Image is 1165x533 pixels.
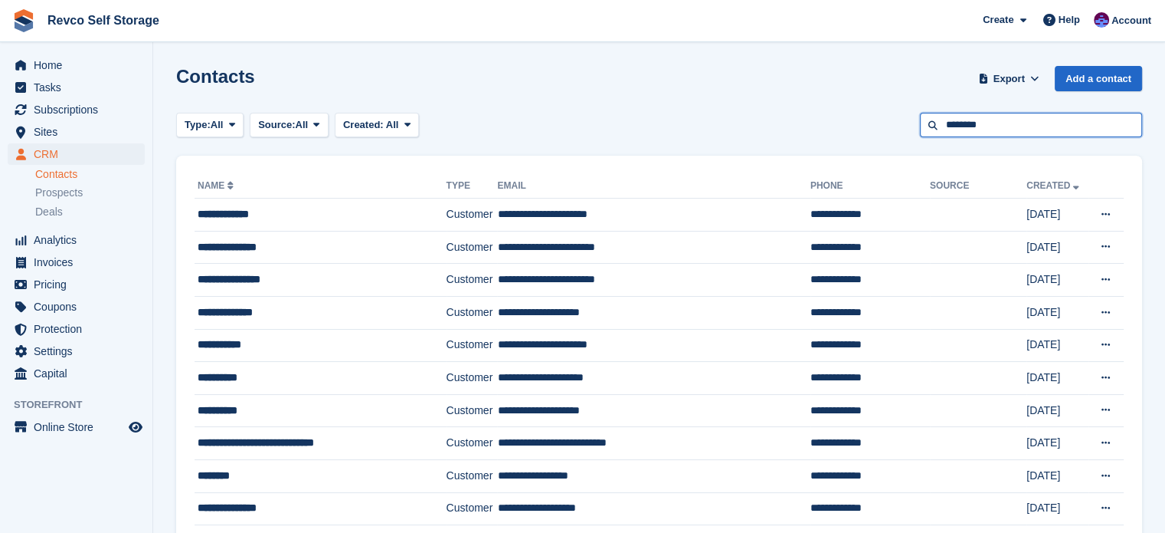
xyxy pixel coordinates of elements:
span: Online Store [34,416,126,438]
span: Help [1059,12,1080,28]
span: Storefront [14,397,152,413]
a: menu [8,296,145,317]
td: [DATE] [1026,199,1088,232]
a: menu [8,77,145,98]
td: Customer [447,492,498,525]
a: menu [8,143,145,165]
span: Subscriptions [34,99,126,120]
td: Customer [447,427,498,460]
h1: Contacts [176,66,255,87]
td: [DATE] [1026,459,1088,492]
img: stora-icon-8386f47178a22dfd0bd8f6a31ec36ba5ce8667c1dd55bd0f319d3a0aa187defe.svg [12,9,35,32]
td: Customer [447,329,498,362]
a: Contacts [35,167,145,182]
span: Created: [343,119,384,130]
span: Coupons [34,296,126,317]
a: Name [198,180,237,191]
th: Phone [810,174,930,199]
th: Source [930,174,1026,199]
img: Lianne Revell [1094,12,1109,28]
a: Add a contact [1055,66,1142,91]
span: Account [1111,13,1151,28]
td: [DATE] [1026,394,1088,427]
a: menu [8,54,145,76]
td: [DATE] [1026,362,1088,395]
span: Protection [34,318,126,340]
a: menu [8,229,145,251]
span: All [386,119,399,130]
th: Type [447,174,498,199]
td: Customer [447,362,498,395]
a: menu [8,341,145,362]
td: [DATE] [1026,264,1088,297]
a: menu [8,318,145,340]
span: Tasks [34,77,126,98]
span: All [211,117,224,133]
a: Revco Self Storage [41,8,165,33]
a: Preview store [126,418,145,436]
td: [DATE] [1026,427,1088,460]
a: menu [8,416,145,438]
a: Deals [35,204,145,220]
td: Customer [447,231,498,264]
span: Export [993,71,1025,87]
td: [DATE] [1026,231,1088,264]
td: [DATE] [1026,296,1088,329]
span: Type: [185,117,211,133]
span: Pricing [34,274,126,295]
th: Email [497,174,810,199]
a: menu [8,363,145,384]
span: Deals [35,205,63,219]
a: menu [8,274,145,295]
span: CRM [34,143,126,165]
span: Prospects [35,186,83,200]
span: Analytics [34,229,126,251]
span: Capital [34,363,126,384]
a: Prospects [35,185,145,201]
td: Customer [447,199,498,232]
a: menu [8,99,145,120]
td: Customer [447,296,498,329]
span: Source: [258,117,295,133]
td: Customer [447,459,498,492]
button: Source: All [250,113,329,138]
span: Settings [34,341,126,362]
a: Created [1026,180,1082,191]
button: Type: All [176,113,244,138]
td: Customer [447,264,498,297]
td: Customer [447,394,498,427]
button: Export [975,66,1042,91]
span: All [296,117,309,133]
a: menu [8,121,145,143]
span: Create [983,12,1013,28]
a: menu [8,252,145,273]
td: [DATE] [1026,329,1088,362]
span: Home [34,54,126,76]
span: Invoices [34,252,126,273]
td: [DATE] [1026,492,1088,525]
button: Created: All [335,113,419,138]
span: Sites [34,121,126,143]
